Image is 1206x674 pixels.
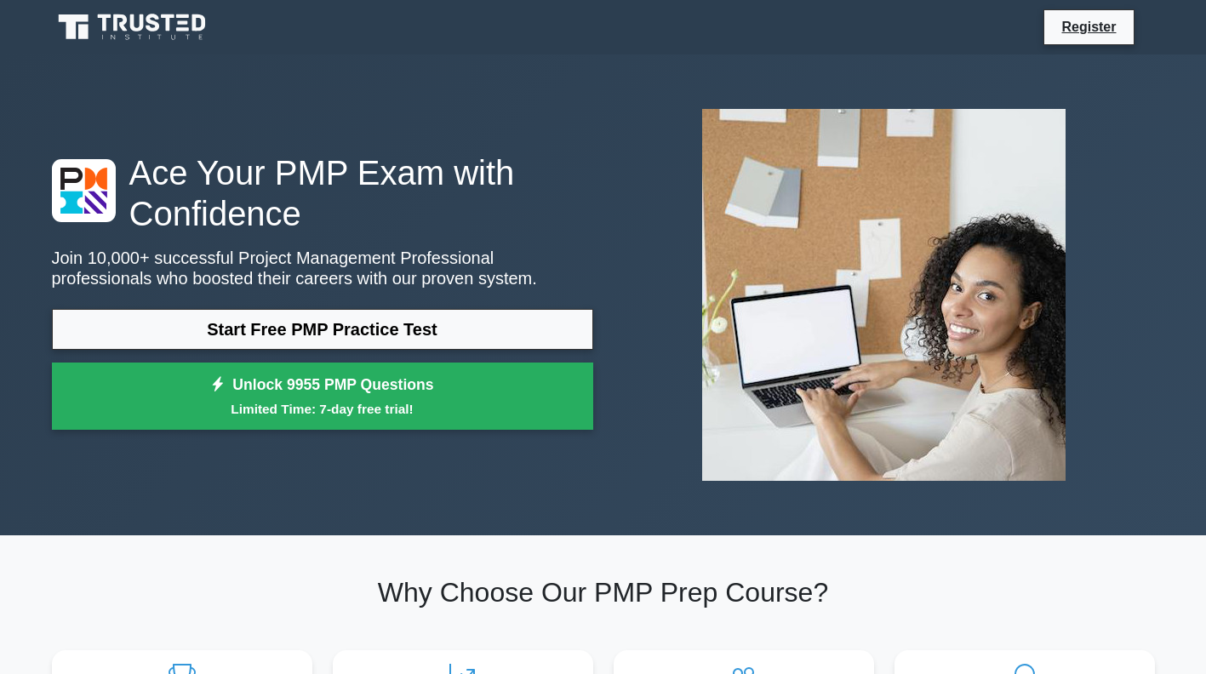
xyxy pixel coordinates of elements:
h2: Why Choose Our PMP Prep Course? [52,576,1155,608]
a: Start Free PMP Practice Test [52,309,593,350]
a: Unlock 9955 PMP QuestionsLimited Time: 7-day free trial! [52,363,593,431]
a: Register [1051,16,1126,37]
p: Join 10,000+ successful Project Management Professional professionals who boosted their careers w... [52,248,593,288]
small: Limited Time: 7-day free trial! [73,399,572,419]
h1: Ace Your PMP Exam with Confidence [52,152,593,234]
